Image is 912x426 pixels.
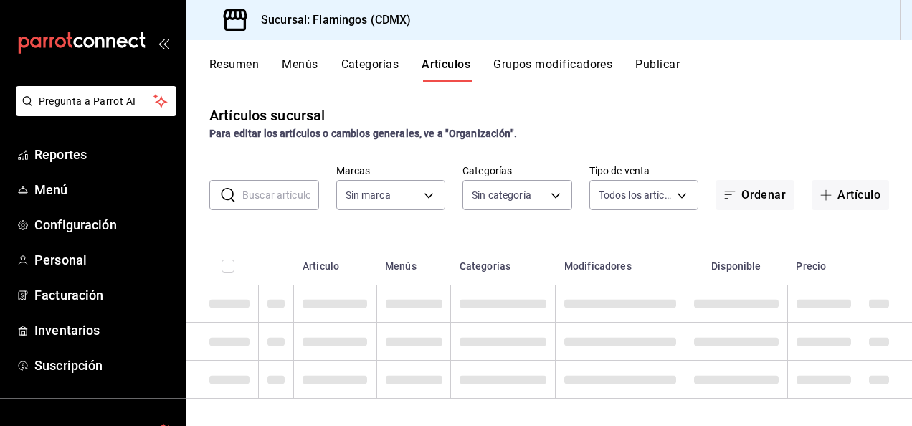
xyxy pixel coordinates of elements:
[741,189,786,202] font: Ordenar
[635,57,680,82] button: Publicar
[336,166,446,176] label: Marcas
[10,104,176,119] a: Pregunta a Parrot AI
[209,128,517,139] strong: Para editar los artículos o cambios generales, ve a "Organización".
[462,166,572,176] label: Categorías
[209,57,912,82] div: Pestañas de navegación
[422,57,470,82] button: Artículos
[599,188,673,202] span: Todos los artículos
[493,57,612,82] button: Grupos modificadores
[158,37,169,49] button: open_drawer_menu
[34,182,68,197] font: Menú
[556,239,685,285] th: Modificadores
[34,147,87,162] font: Reportes
[250,11,411,29] h3: Sucursal: Flamingos (CDMX)
[716,180,794,210] button: Ordenar
[376,239,451,285] th: Menús
[472,188,531,202] span: Sin categoría
[34,252,87,268] font: Personal
[16,86,176,116] button: Pregunta a Parrot AI
[39,94,154,109] span: Pregunta a Parrot AI
[34,323,100,338] font: Inventarios
[451,239,556,285] th: Categorías
[787,239,860,285] th: Precio
[34,217,117,232] font: Configuración
[589,166,699,176] label: Tipo de venta
[812,180,889,210] button: Artículo
[341,57,399,82] button: Categorías
[346,188,391,202] span: Sin marca
[685,239,787,285] th: Disponible
[34,358,103,373] font: Suscripción
[837,189,880,202] font: Artículo
[209,57,259,72] font: Resumen
[294,239,376,285] th: Artículo
[34,288,103,303] font: Facturación
[209,105,325,126] div: Artículos sucursal
[282,57,318,82] button: Menús
[242,181,319,209] input: Buscar artículo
